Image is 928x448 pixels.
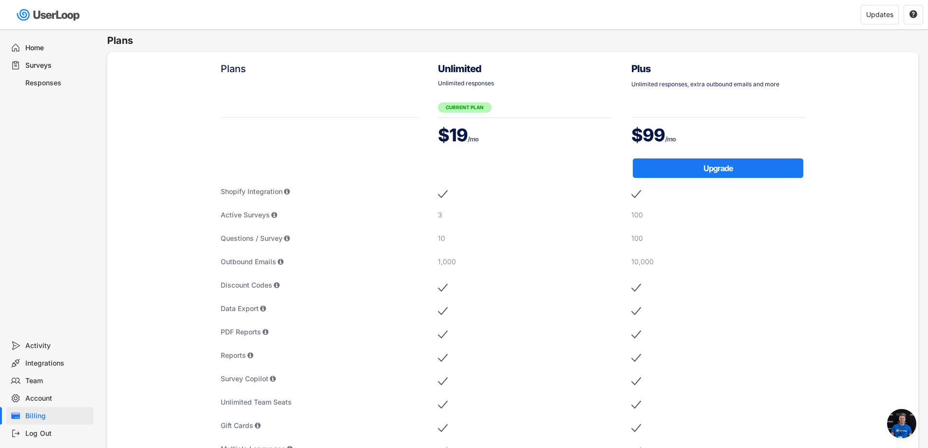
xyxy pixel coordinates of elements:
h6: Plans [107,34,928,47]
div: Unlimited responses [438,80,612,86]
div: Plans [221,62,419,76]
div: Team [25,376,90,386]
div: Home [25,43,90,53]
div: Updates [866,11,893,18]
img: MobileAcceptMajor.svg [631,327,641,342]
img: MobileAcceptMajor.svg [438,280,448,295]
img: MobileAcceptMajor.svg [438,327,448,342]
div: Plus [631,62,805,76]
div: Activity [25,341,90,351]
div: 100 [631,234,805,243]
div: Unlimited [438,62,612,76]
img: MobileAcceptMajor.svg [631,187,641,201]
div: Reports [221,351,419,360]
button:  [909,10,918,19]
img: MobileAcceptMajor.svg [631,280,641,295]
div: Responses [25,78,90,88]
img: MobileAcceptMajor.svg [438,397,448,412]
font: /mo [468,135,478,143]
div: Gift Cards [221,421,419,430]
div: Survey Copilot [221,374,419,384]
div: Questions / Survey [221,234,419,243]
div: CURRENT PLAN [438,102,492,113]
div: Log Out [25,429,90,438]
div: $19 [438,123,612,147]
div: Surveys [25,61,90,70]
div: Shopify Integration [221,187,419,196]
img: MobileAcceptMajor.svg [438,421,448,435]
div: Outbound Emails [221,257,419,267]
div: Data Export [221,304,419,313]
img: MobileAcceptMajor.svg [631,421,641,435]
img: MobileAcceptMajor.svg [438,304,448,318]
div: Active Surveys [221,210,419,220]
img: MobileAcceptMajor.svg [631,397,641,412]
div: Unlimited responses, extra outbound emails and more [631,81,805,87]
img: MobileAcceptMajor.svg [631,351,641,365]
text:  [909,10,917,19]
div: 10 [438,234,612,243]
div: Discount Codes [221,280,419,290]
img: MobileAcceptMajor.svg [631,304,641,318]
img: MobileAcceptMajor.svg [438,187,448,201]
img: userloop-logo-01.svg [15,5,83,25]
div: Integrations [25,359,90,368]
div: Open chat [887,409,916,438]
div: 100 [631,210,805,220]
button: Upgrade [633,158,803,178]
div: Billing [25,411,90,421]
img: MobileAcceptMajor.svg [631,374,641,389]
div: 1,000 [438,257,612,267]
div: Unlimited Team Seats [221,397,419,407]
img: MobileAcceptMajor.svg [438,351,448,365]
div: 3 [438,210,612,220]
div: $99 [631,123,805,147]
div: 10,000 [631,257,805,267]
img: MobileAcceptMajor.svg [438,374,448,389]
div: Account [25,394,90,403]
div: PDF Reports [221,327,419,337]
font: /mo [665,135,676,143]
